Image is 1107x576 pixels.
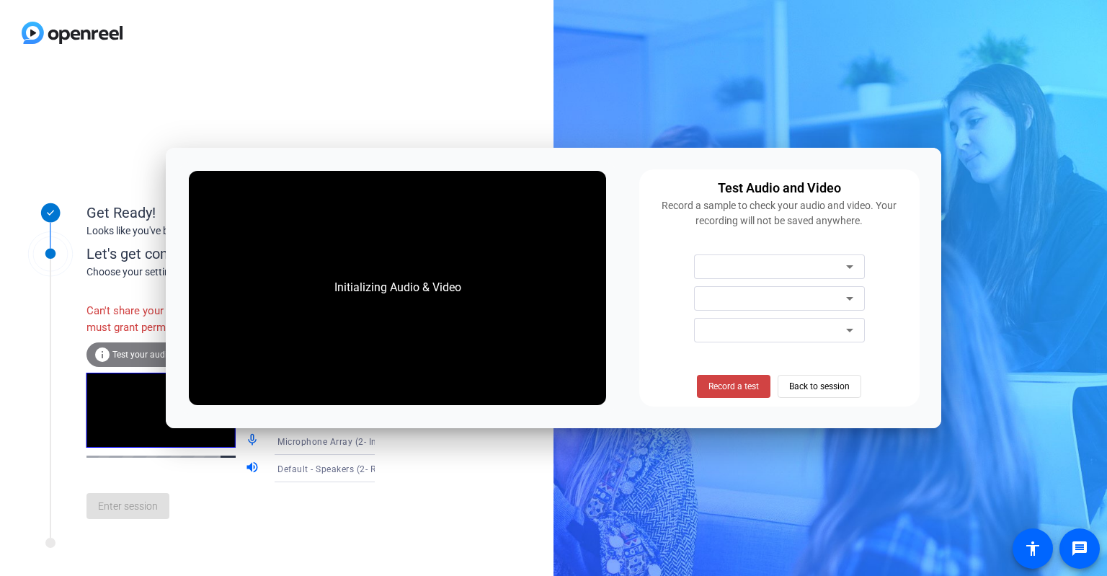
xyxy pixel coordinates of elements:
span: Record a test [708,380,759,393]
div: Get Ready! [86,202,375,223]
span: Microphone Array (2- Intel® Smart Sound Technology for Digital Microphones) [277,435,608,447]
div: Initializing Audio & Video [320,265,476,311]
button: Back to session [778,375,861,398]
mat-icon: mic_none [245,433,262,450]
div: Record a sample to check your audio and video. Your recording will not be saved anywhere. [648,198,910,229]
button: Record a test [697,375,770,398]
div: Test Audio and Video [718,178,841,198]
div: Can't share your screen. You must grant permissions. [86,296,245,342]
span: Test your audio and video [112,350,213,360]
mat-icon: volume_up [245,460,262,477]
span: Back to session [789,373,850,400]
mat-icon: info [94,346,111,363]
div: Looks like you've been invited to join [86,223,375,239]
div: Choose your settings [86,265,404,280]
mat-icon: message [1071,540,1088,557]
span: Default - Speakers (2- Realtek(R) Audio) [277,463,443,474]
mat-icon: accessibility [1024,540,1041,557]
div: Let's get connected. [86,243,404,265]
